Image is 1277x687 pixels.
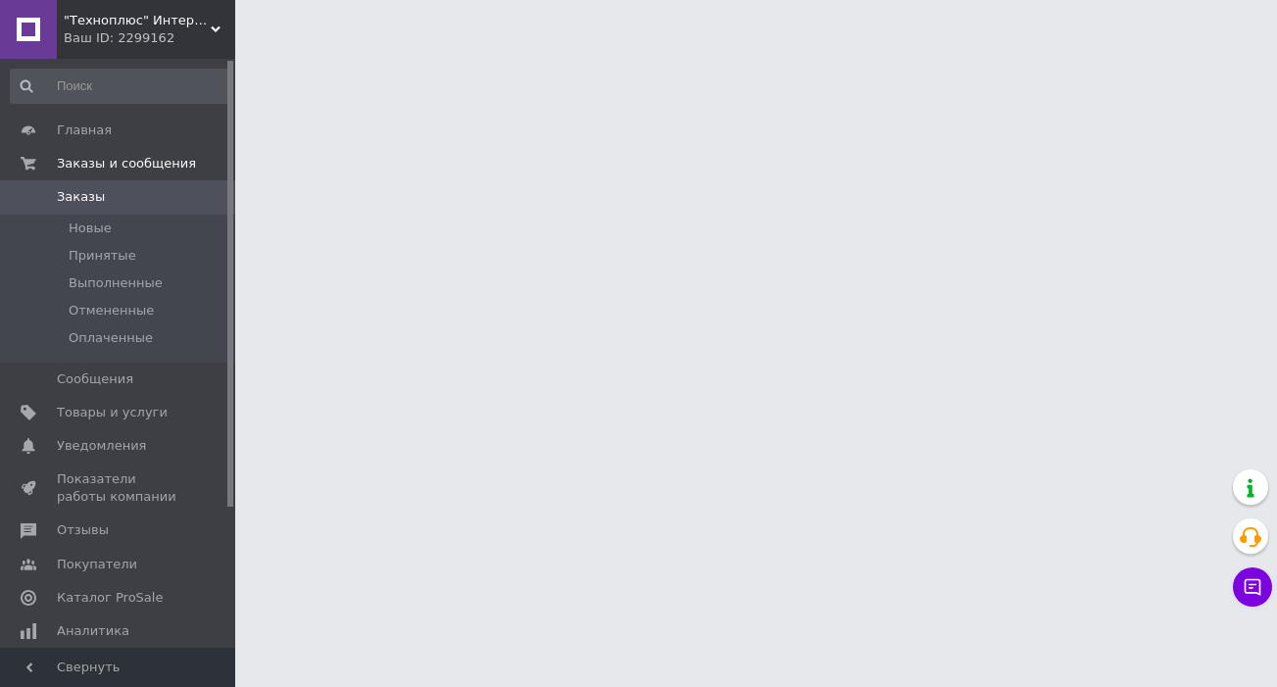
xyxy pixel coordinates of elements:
span: Каталог ProSale [57,589,163,607]
span: Аналитика [57,622,129,640]
div: Ваш ID: 2299162 [64,29,235,47]
input: Поиск [10,69,231,104]
span: Новые [69,220,112,237]
span: Заказы [57,188,105,206]
span: Заказы и сообщения [57,155,196,172]
span: Сообщения [57,370,133,388]
span: Отмененные [69,302,154,319]
span: Принятые [69,247,136,265]
span: Товары и услуги [57,404,168,421]
span: Покупатели [57,556,137,573]
span: Выполненные [69,274,163,292]
span: "Техноплюс" Интернет-магазин [64,12,211,29]
span: Показатели работы компании [57,470,181,506]
span: Главная [57,122,112,139]
span: Отзывы [57,521,109,539]
span: Оплаченные [69,329,153,347]
button: Чат с покупателем [1233,567,1272,607]
span: Уведомления [57,437,146,455]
